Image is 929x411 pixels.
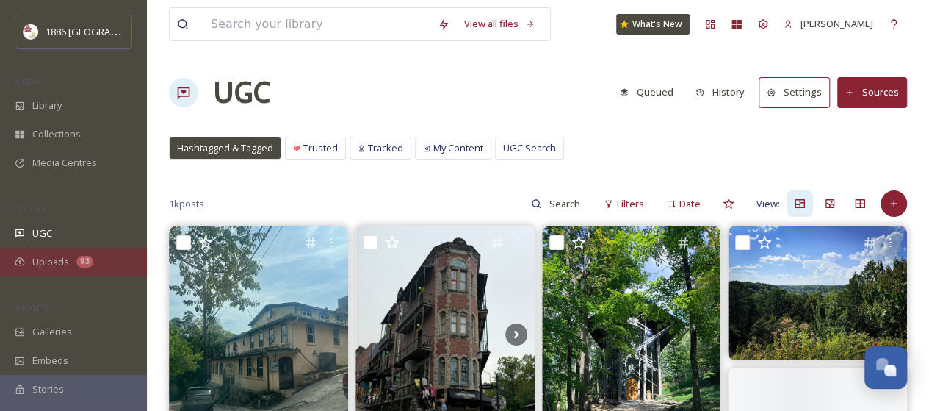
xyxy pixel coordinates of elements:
div: 93 [76,256,93,268]
span: Tracked [368,141,403,155]
span: Filters [617,197,644,211]
button: Settings [759,77,830,107]
input: Search [541,189,589,218]
button: Open Chat [864,346,907,389]
span: Collections [32,127,81,141]
button: Sources [837,77,907,107]
span: 1886 [GEOGRAPHIC_DATA] [46,24,162,38]
span: WIDGETS [15,302,48,313]
a: Settings [759,77,837,107]
a: What's New [616,14,690,35]
a: Queued [612,78,688,107]
span: Trusted [303,141,338,155]
span: [PERSON_NAME] [800,17,873,30]
span: Uploads [32,255,69,269]
span: View: [756,197,780,211]
span: UGC [32,226,52,240]
span: My Content [433,141,483,155]
a: UGC [213,71,270,115]
span: MEDIA [15,76,40,87]
span: Library [32,99,62,112]
span: Stories [32,382,64,396]
span: 1k posts [169,197,204,211]
a: [PERSON_NAME] [776,10,881,38]
button: History [688,78,752,107]
img: logos.png [24,24,38,39]
span: COLLECT [15,204,46,215]
span: Hashtagged & Tagged [177,141,273,155]
input: Search your library [203,8,430,40]
span: UGC Search [503,141,556,155]
a: History [688,78,759,107]
img: Christ of the Ozark’s view. #⛰️ #view #mountains #trees #eurekasprings #mountainview #arkansas #e... [728,226,907,360]
span: Galleries [32,325,72,339]
button: Queued [612,78,681,107]
span: Embeds [32,354,68,368]
a: View all files [457,10,543,38]
span: Date [679,197,701,211]
span: Media Centres [32,156,97,170]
